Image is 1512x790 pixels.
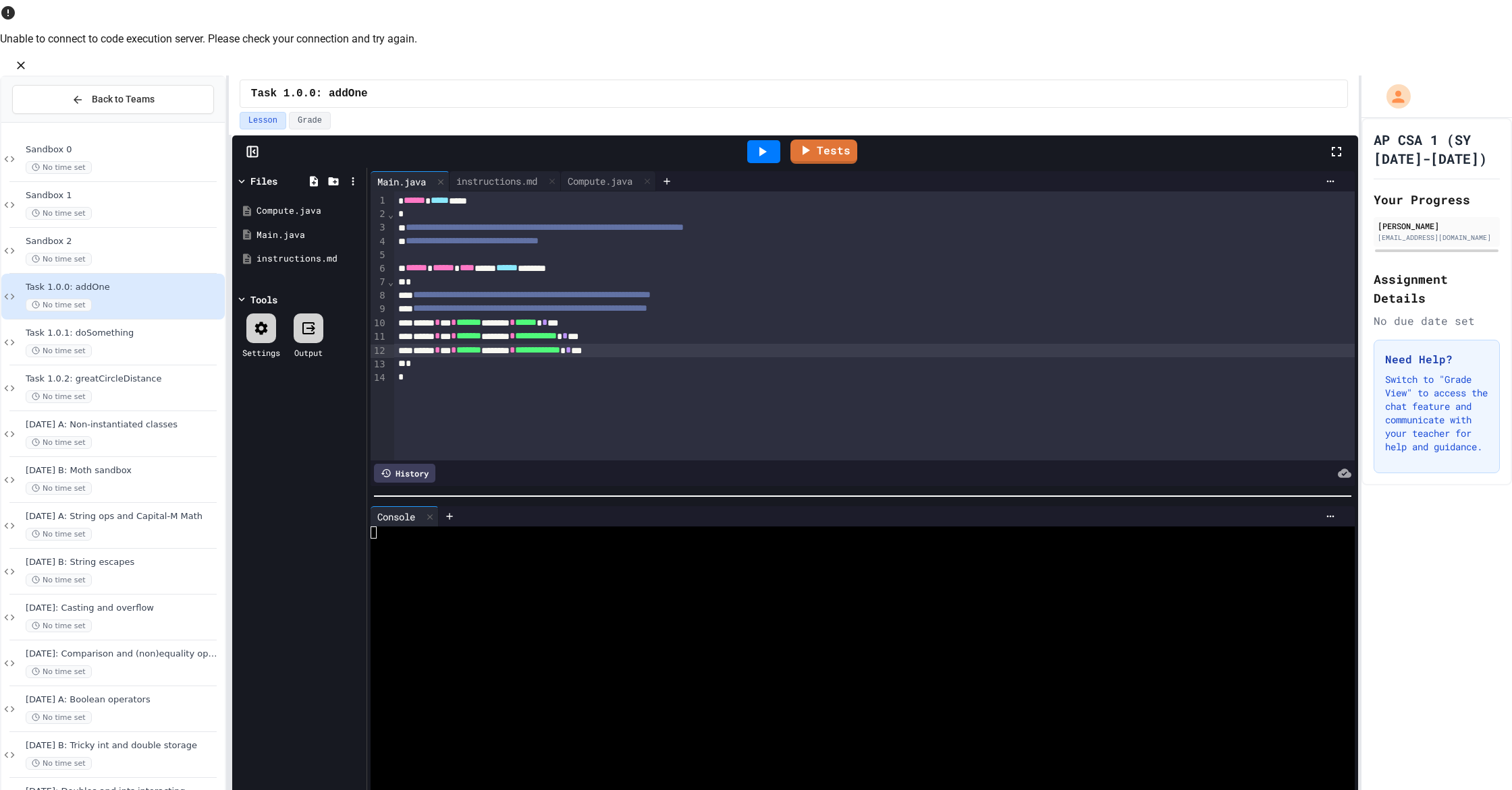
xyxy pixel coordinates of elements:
span: [DATE] B: Tricky int and double storage [26,740,222,752]
div: Compute.java [561,174,639,188]
span: Sandbox 1 [26,190,222,202]
div: Tools [250,293,277,307]
button: Grade [289,112,331,129]
span: No time set [26,574,92,586]
div: 7 [371,276,387,289]
div: Compute.java [561,171,656,191]
div: Main.java [256,229,362,242]
div: instructions.md [256,252,362,266]
span: Task 1.0.0: addOne [26,282,222,293]
span: [DATE]: Casting and overflow [26,603,222,614]
p: Switch to "Grade View" to access the chat feature and communicate with your teacher for help and ... [1385,373,1488,454]
div: instructions.md [450,171,561,191]
div: 5 [371,249,387,262]
div: 12 [371,344,387,358]
span: No time set [26,665,92,678]
a: Tests [790,140,857,164]
span: Sandbox 2 [26,236,222,247]
div: Main.java [371,171,450,191]
div: instructions.md [450,174,544,188]
span: [DATE] A: Non-instantiated classes [26,419,222,431]
span: Task 1.0.2: greatCircleDistance [26,373,222,385]
span: [DATE] B: String escapes [26,557,222,568]
h2: Your Progress [1374,190,1500,209]
span: [DATE] B: Moth sandbox [26,465,222,477]
button: Lesson [240,112,286,129]
button: Back to Teams [12,85,214,114]
div: 11 [371,330,387,344]
div: History [374,464,435,483]
span: Task 1.0.0: addOne [251,86,368,102]
div: 3 [371,221,387,235]
div: Output [294,346,323,359]
span: No time set [26,619,92,632]
span: No time set [26,161,92,174]
div: 8 [371,289,387,303]
span: [DATE]: Comparison and (non)equality operators [26,648,222,660]
div: 14 [371,371,387,385]
span: No time set [26,207,92,220]
h1: AP CSA 1 (SY [DATE]-[DATE]) [1374,130,1500,168]
div: Console [371,510,422,524]
div: 6 [371,262,387,276]
span: No time set [26,436,92,449]
span: No time set [26,344,92,357]
span: No time set [26,390,92,403]
div: 2 [371,208,387,221]
div: 9 [371,303,387,316]
button: Close [11,55,31,75]
div: Main.java [371,175,433,189]
span: No time set [26,528,92,541]
div: Compute.java [256,204,362,218]
div: 4 [371,235,387,249]
span: Back to Teams [92,92,155,107]
h2: Assignment Details [1374,270,1500,307]
div: Settings [242,346,280,359]
div: No due date set [1374,313,1500,329]
span: [DATE] A: Boolean operators [26,694,222,706]
span: [DATE] A: String ops and Capital-M Math [26,511,222,522]
div: [EMAIL_ADDRESS][DOMAIN_NAME] [1378,233,1496,243]
div: Console [371,506,439,526]
span: No time set [26,299,92,311]
div: Files [250,174,277,188]
span: Sandbox 0 [26,144,222,156]
div: [PERSON_NAME] [1378,220,1496,232]
span: Fold line [387,209,394,220]
div: 10 [371,317,387,330]
span: No time set [26,482,92,495]
span: No time set [26,711,92,724]
div: My Account [1372,81,1414,112]
span: Fold line [387,276,394,287]
div: 1 [371,194,387,208]
span: No time set [26,757,92,770]
span: No time set [26,253,92,266]
span: Task 1.0.1: doSomething [26,328,222,339]
h3: Need Help? [1385,351,1488,367]
div: 13 [371,358,387,371]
